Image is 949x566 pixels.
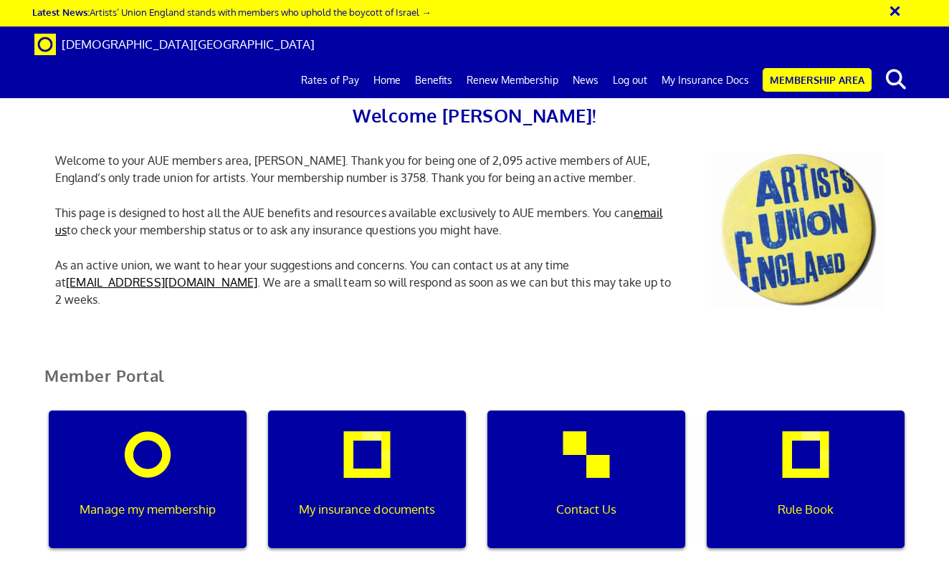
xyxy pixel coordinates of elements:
p: Contact Us [497,500,675,519]
a: News [566,62,606,98]
p: Rule Book [717,500,895,519]
p: This page is designed to host all the AUE benefits and resources available exclusively to AUE mem... [44,204,690,239]
a: Rates of Pay [294,62,366,98]
p: As an active union, we want to hear your suggestions and concerns. You can contact us at any time... [44,256,690,308]
a: Brand [DEMOGRAPHIC_DATA][GEOGRAPHIC_DATA] [24,27,325,62]
a: Benefits [408,62,459,98]
p: Welcome to your AUE members area, [PERSON_NAME]. Thank you for being one of 2,095 active members ... [44,152,690,186]
span: [DEMOGRAPHIC_DATA][GEOGRAPHIC_DATA] [62,37,315,52]
a: Home [366,62,408,98]
a: Latest News:Artists’ Union England stands with members who uphold the boycott of Israel → [32,6,431,18]
strong: Latest News: [32,6,90,18]
a: Log out [606,62,654,98]
h2: Welcome [PERSON_NAME]! [44,100,905,130]
p: My insurance documents [278,500,456,519]
a: Membership Area [763,68,872,92]
p: Manage my membership [59,500,237,519]
a: My Insurance Docs [654,62,756,98]
a: [EMAIL_ADDRESS][DOMAIN_NAME] [66,275,257,289]
button: search [874,64,918,95]
h2: Member Portal [34,367,915,402]
a: Renew Membership [459,62,566,98]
